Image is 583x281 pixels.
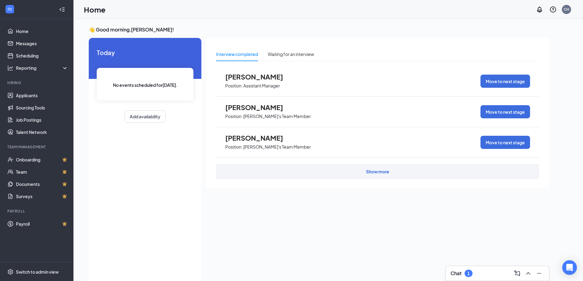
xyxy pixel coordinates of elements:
svg: Analysis [7,65,13,71]
a: TeamCrown [16,166,68,178]
svg: ComposeMessage [514,270,521,277]
p: [PERSON_NAME]'s Team Member [243,144,311,150]
svg: ChevronUp [525,270,532,277]
h3: 👋 Good morning, [PERSON_NAME] ! [89,26,549,33]
svg: Collapse [59,6,65,13]
div: 1 [467,271,470,276]
p: Position: [225,83,243,89]
p: [PERSON_NAME]'s Team Member [243,113,311,119]
div: Team Management [7,144,67,150]
svg: Notifications [536,6,543,13]
div: Hiring [7,80,67,85]
a: Applicants [16,89,68,102]
span: [PERSON_NAME] [225,134,293,142]
span: Today [97,48,193,57]
span: No events scheduled for [DATE] . [113,82,178,88]
svg: Settings [7,269,13,275]
div: Interview completed [216,51,258,57]
p: Assistant Manager [243,83,280,89]
button: ComposeMessage [512,268,522,278]
div: Switch to admin view [16,269,59,275]
div: Reporting [16,65,69,71]
p: Position: [225,144,243,150]
span: [PERSON_NAME] [225,103,293,111]
button: Add availability [125,110,166,123]
a: DocumentsCrown [16,178,68,190]
svg: Minimize [536,270,543,277]
a: Sourcing Tools [16,102,68,114]
div: Show more [366,168,389,175]
a: Job Postings [16,114,68,126]
h3: Chat [450,270,462,277]
button: Minimize [534,268,544,278]
a: Talent Network [16,126,68,138]
a: PayrollCrown [16,218,68,230]
div: Open Intercom Messenger [562,260,577,275]
svg: QuestionInfo [549,6,557,13]
div: Waiting for an interview [268,51,314,57]
div: Payroll [7,209,67,214]
p: Position: [225,113,243,119]
button: Move to next stage [480,136,530,149]
svg: WorkstreamLogo [7,6,13,12]
span: [PERSON_NAME] [225,73,293,81]
h1: Home [84,4,106,15]
button: Move to next stage [480,105,530,118]
a: Home [16,25,68,37]
a: Messages [16,37,68,50]
a: Scheduling [16,50,68,62]
button: Move to next stage [480,75,530,88]
a: SurveysCrown [16,190,68,202]
button: ChevronUp [523,268,533,278]
a: OnboardingCrown [16,153,68,166]
div: CH [564,7,569,12]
